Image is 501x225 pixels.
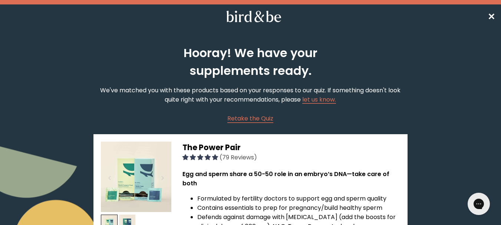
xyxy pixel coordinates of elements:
[182,153,220,162] span: 4.92 stars
[220,153,257,162] span: (79 Reviews)
[197,194,400,203] li: Formulated by fertility doctors to support egg and sperm quality
[488,10,495,23] a: ✕
[302,95,336,104] a: let us know.
[93,86,407,104] p: We've matched you with these products based on your responses to our quiz. If something doesn't l...
[182,142,241,153] span: The Power Pair
[197,203,400,212] li: Contains essentials to prep for pregnancy/build healthy sperm
[227,114,273,123] a: Retake the Quiz
[464,190,494,218] iframe: Gorgias live chat messenger
[182,170,389,188] strong: Egg and sperm share a 50-50 role in an embryo’s DNA—take care of both
[101,142,171,212] img: thumbnail image
[156,44,345,80] h2: Hooray! We have your supplements ready.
